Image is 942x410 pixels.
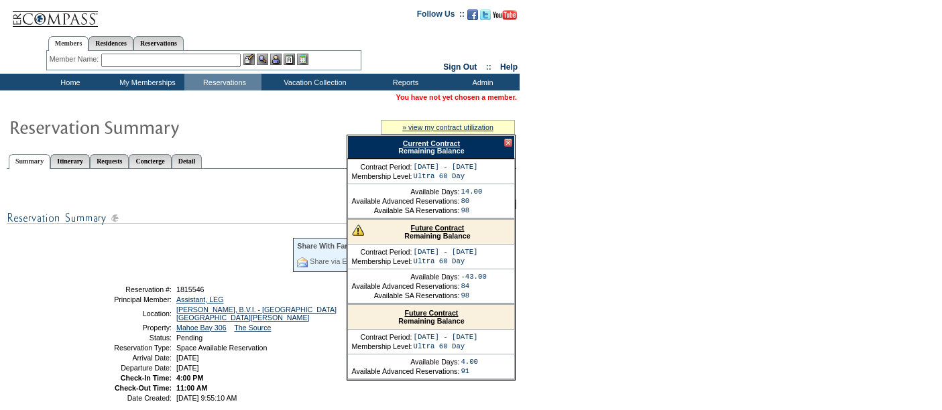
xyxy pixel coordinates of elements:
td: Status: [76,334,172,342]
td: Date Created: [76,394,172,402]
a: Itinerary [50,154,90,168]
a: Summary [9,154,50,169]
a: Share via Email [310,257,360,265]
td: [DATE] - [DATE] [414,163,478,171]
td: 98 [461,291,486,299]
td: Membership Level: [351,342,412,350]
img: subTtlResSummary.gif [7,210,409,226]
a: Mahoe Bay 306 [176,324,227,332]
a: Detail [172,154,202,168]
a: Help [500,62,518,72]
td: Contract Period: [351,333,412,341]
a: Members [48,36,89,51]
img: b_calculator.gif [297,54,308,65]
td: Arrival Date: [76,354,172,362]
img: Become our fan on Facebook [467,9,478,20]
a: Become our fan on Facebook [467,13,478,21]
td: Membership Level: [351,257,412,265]
strong: Check-In Time: [121,374,172,382]
td: Reservation Type: [76,344,172,352]
td: Principal Member: [76,295,172,303]
td: -43.00 [461,273,486,281]
a: Future Contract [405,309,459,317]
td: Follow Us :: [417,8,465,24]
td: 98 [461,206,482,214]
strong: Check-Out Time: [115,384,172,392]
td: Departure Date: [76,364,172,372]
td: Vacation Collection [261,74,365,90]
div: Member Name: [50,54,101,65]
td: Available Days: [351,188,459,196]
td: Available Advanced Reservations: [351,197,459,205]
td: 4.00 [461,358,478,366]
td: Admin [443,74,520,90]
div: Remaining Balance [348,305,514,330]
img: Impersonate [270,54,282,65]
span: [DATE] [176,364,199,372]
td: Available Advanced Reservations: [351,367,459,375]
a: Current Contract [403,139,460,147]
div: Reservation Action: [7,191,516,210]
img: Subscribe to our YouTube Channel [493,10,517,20]
span: 4:00 PM [176,374,203,382]
a: Assistant, LEG [176,295,223,303]
td: My Memberships [107,74,184,90]
td: Ultra 60 Day [414,257,478,265]
td: Home [30,74,107,90]
td: Reports [365,74,443,90]
img: Follow us on Twitter [480,9,491,20]
div: Remaining Balance [347,135,515,159]
img: Reservations [284,54,295,65]
td: Ultra 60 Day [414,342,478,350]
a: Follow us on Twitter [480,13,491,21]
a: The Source [234,324,271,332]
td: Reservations [184,74,261,90]
div: Share With Family and Friends [297,242,402,250]
span: :: [486,62,491,72]
td: Reservation #: [76,285,172,293]
span: 11:00 AM [176,384,207,392]
td: Contract Period: [351,248,412,256]
td: Available Days: [351,358,459,366]
td: Available Days: [351,273,459,281]
td: Contract Period: [351,163,412,171]
td: Ultra 60 Day [414,172,478,180]
span: 1815546 [176,285,204,293]
td: Membership Level: [351,172,412,180]
span: [DATE] 9:55:10 AM [176,394,237,402]
a: Concierge [129,154,171,168]
img: b_edit.gif [243,54,255,65]
a: Sign Out [443,62,477,72]
a: Future Contract [411,224,465,232]
td: [DATE] - [DATE] [414,333,478,341]
img: View [257,54,268,65]
span: Pending [176,334,202,342]
td: [DATE] - [DATE] [414,248,478,256]
td: Property: [76,324,172,332]
td: Available SA Reservations: [351,206,459,214]
a: » view my contract utilization [402,123,493,131]
td: Available SA Reservations: [351,291,459,299]
a: Residences [89,36,133,50]
span: Space Available Reservation [176,344,267,352]
a: Subscribe to our YouTube Channel [493,13,517,21]
td: Location: [76,305,172,322]
div: Remaining Balance [348,220,514,245]
a: Requests [90,154,129,168]
img: There are insufficient days and/or tokens to cover this reservation [352,224,364,236]
a: [PERSON_NAME], B.V.I. - [GEOGRAPHIC_DATA] [GEOGRAPHIC_DATA][PERSON_NAME] [176,305,337,322]
td: 84 [461,282,486,290]
a: Reservations [133,36,184,50]
img: Reservaton Summary [9,113,277,140]
td: 80 [461,197,482,205]
span: You have not yet chosen a member. [396,93,517,101]
td: Available Advanced Reservations: [351,282,459,290]
span: [DATE] [176,354,199,362]
td: 14.00 [461,188,482,196]
td: 91 [461,367,478,375]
